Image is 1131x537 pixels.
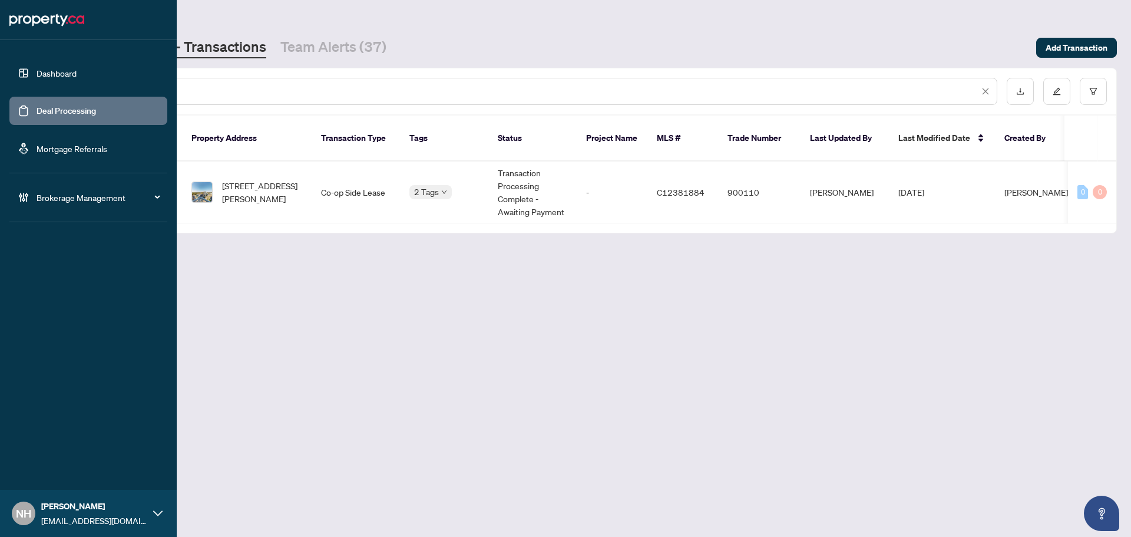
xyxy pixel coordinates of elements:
[1036,38,1117,58] button: Add Transaction
[182,116,312,162] th: Property Address
[488,116,577,162] th: Status
[718,116,801,162] th: Trade Number
[488,162,577,223] td: Transaction Processing Complete - Awaiting Payment
[400,116,488,162] th: Tags
[1077,185,1088,199] div: 0
[1093,185,1107,199] div: 0
[192,182,212,202] img: thumbnail-img
[657,187,705,197] span: C12381884
[1004,187,1068,197] span: [PERSON_NAME]
[577,162,647,223] td: -
[312,116,400,162] th: Transaction Type
[37,191,159,204] span: Brokerage Management
[441,189,447,195] span: down
[222,179,302,205] span: [STREET_ADDRESS][PERSON_NAME]
[801,116,889,162] th: Last Updated By
[37,106,96,116] a: Deal Processing
[1084,496,1119,531] button: Open asap
[9,11,84,29] img: logo
[1089,87,1097,95] span: filter
[1053,87,1061,95] span: edit
[981,87,990,95] span: close
[1046,38,1107,57] span: Add Transaction
[16,505,31,522] span: NH
[898,131,970,144] span: Last Modified Date
[995,116,1066,162] th: Created By
[801,162,889,223] td: [PERSON_NAME]
[577,116,647,162] th: Project Name
[41,514,147,527] span: [EMAIL_ADDRESS][DOMAIN_NAME]
[889,116,995,162] th: Last Modified Date
[718,162,801,223] td: 900110
[280,37,386,58] a: Team Alerts (37)
[1080,78,1107,105] button: filter
[37,68,77,78] a: Dashboard
[1016,87,1024,95] span: download
[898,187,924,197] span: [DATE]
[37,143,107,154] a: Mortgage Referrals
[1043,78,1070,105] button: edit
[1007,78,1034,105] button: download
[312,162,400,223] td: Co-op Side Lease
[414,185,439,199] span: 2 Tags
[41,500,147,513] span: [PERSON_NAME]
[647,116,718,162] th: MLS #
